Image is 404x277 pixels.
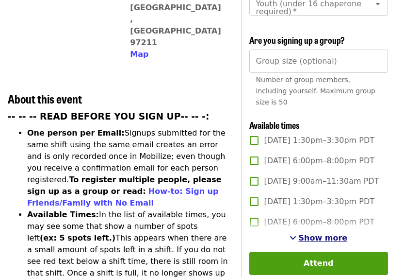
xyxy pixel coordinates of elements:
span: [DATE] 6:00pm–8:00pm PDT [264,155,374,167]
span: Are you signing up a group? [249,34,345,46]
span: Number of group members, including yourself. Maximum group size is 50 [256,76,375,106]
button: See more timeslots [290,232,347,244]
span: [DATE] 1:30pm–3:30pm PDT [264,196,374,208]
span: [DATE] 1:30pm–3:30pm PDT [264,135,374,146]
span: [DATE] 9:00am–11:30am PDT [264,175,379,187]
li: Signups submitted for the same shift using the same email creates an error and is only recorded o... [27,127,229,209]
button: Attend [249,252,388,275]
span: About this event [8,90,82,107]
span: [DATE] 6:00pm–8:00pm PDT [264,216,374,228]
strong: To register multiple people, please sign up as a group or read: [27,175,222,196]
button: Map [130,49,148,60]
span: Map [130,50,148,59]
span: Show more [298,233,347,242]
input: [object Object] [249,50,388,73]
strong: Available Times: [27,210,99,219]
strong: -- -- -- READ BEFORE YOU SIGN UP-- -- -: [8,111,210,121]
strong: (ex: 5 spots left.) [40,233,115,242]
strong: One person per Email: [27,128,125,138]
a: [GEOGRAPHIC_DATA], [GEOGRAPHIC_DATA] 97211 [130,3,221,47]
span: Available times [249,119,300,131]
